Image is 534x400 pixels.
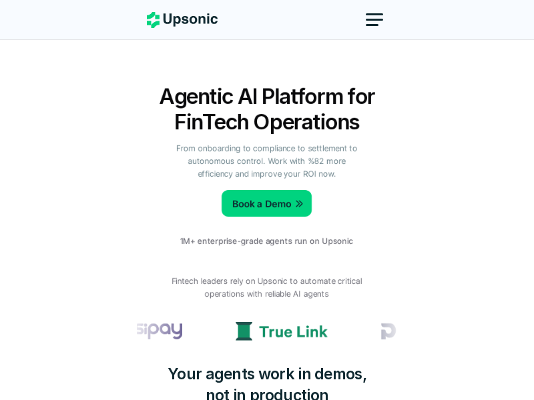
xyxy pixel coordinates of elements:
[158,275,376,300] p: Fintech leaders rely on Upsonic to automate critical operations with reliable AI agents
[174,142,360,181] p: From onboarding to compliance to settlement to autonomous control. Work with %82 more efficiency ...
[180,237,353,246] p: 1M+ enterprise-grade agents run on Upsonic
[147,84,387,135] h1: Agentic AI Platform for FinTech Operations
[222,190,312,217] a: Book a Demo
[233,197,292,211] p: Book a Demo
[168,365,366,383] span: Your agents work in demos,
